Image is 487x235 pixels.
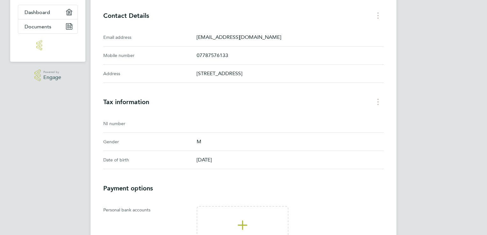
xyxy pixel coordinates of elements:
[197,33,384,41] p: [EMAIL_ADDRESS][DOMAIN_NAME]
[372,11,384,20] button: Contact Details menu
[103,156,197,164] div: Date of birth
[18,19,77,33] a: Documents
[103,33,197,41] div: Email address
[25,24,51,30] span: Documents
[36,40,59,50] img: engage-logo-retina.png
[197,52,384,59] p: 07787576133
[34,69,62,82] a: Powered byEngage
[43,69,61,75] span: Powered by
[372,97,384,107] button: Tax information menu
[197,156,384,164] p: [DATE]
[18,40,78,50] a: Go to home page
[197,70,384,77] p: [STREET_ADDRESS]
[103,138,197,146] div: Gender
[103,184,384,192] h3: Payment options
[103,98,384,106] h3: Tax information
[43,75,61,80] span: Engage
[18,5,77,19] a: Dashboard
[25,9,50,15] span: Dashboard
[103,70,197,77] div: Address
[197,138,384,146] p: M
[103,12,384,19] h3: Contact Details
[103,52,197,59] div: Mobile number
[103,120,197,127] div: NI number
